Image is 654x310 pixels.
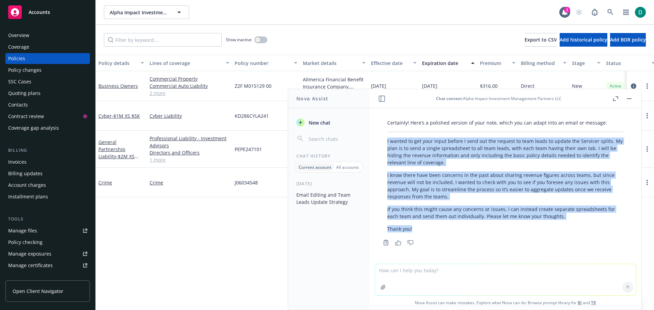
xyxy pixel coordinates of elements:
[8,168,43,179] div: Billing updates
[372,296,639,310] span: Nova Assist can make mistakes. Explore what Nova can do: Browse prompt library for and
[29,10,50,15] span: Accounts
[8,191,48,202] div: Installment plans
[5,147,90,154] div: Billing
[560,36,607,43] span: Add historical policy
[5,65,90,76] a: Policy changes
[521,60,559,67] div: Billing method
[5,168,90,179] a: Billing updates
[572,82,582,89] span: New
[98,83,138,89] a: Business Owners
[98,139,135,167] a: General Partnership Liability
[8,53,25,64] div: Policies
[5,248,90,259] a: Manage exposures
[619,5,633,19] a: Switch app
[110,9,169,16] span: Alpha Impact Investment Management Partners LLC
[150,75,229,82] a: Commercial Property
[560,33,607,47] button: Add historical policy
[578,300,582,306] a: BI
[98,179,112,186] a: Crime
[336,164,359,170] p: All accounts
[606,60,648,67] div: Status
[436,96,462,101] span: Chat context
[5,30,90,41] a: Overview
[294,189,364,208] button: Email Editing and Team Leads Update Strategy
[5,237,90,248] a: Policy checking
[5,216,90,223] div: Tools
[5,272,90,282] a: Manage claims
[610,33,646,47] button: Add BOR policy
[525,36,557,43] span: Export to CSV
[5,53,90,64] a: Policies
[422,60,467,67] div: Expiration date
[525,33,557,47] button: Export to CSV
[288,181,370,186] div: [DATE]
[226,37,252,43] span: Show inactive
[518,55,569,71] button: Billing method
[150,89,229,97] a: 2 more
[635,7,646,18] img: photo
[98,113,140,119] a: Cyber
[294,116,364,129] button: New chat
[150,156,229,163] a: 1 more
[5,99,90,110] a: Contacts
[643,82,651,90] a: more
[419,55,477,71] button: Expiration date
[604,5,617,19] a: Search
[5,225,90,236] a: Manage files
[5,157,90,167] a: Invoices
[8,76,31,87] div: SSC Cases
[629,82,638,90] a: circleInformation
[235,179,258,186] span: J06034548
[8,248,51,259] div: Manage exposures
[572,60,593,67] div: Stage
[8,237,43,248] div: Policy checking
[150,112,229,119] a: Cyber Liability
[150,135,229,149] a: Professional Liability - Investment Advisors
[8,111,44,122] div: Contract review
[235,82,271,89] span: Z2F M015129 00
[8,99,28,110] div: Contacts
[104,5,189,19] button: Alpha Impact Investment Management Partners LLC
[5,123,90,133] a: Coverage gap analysis
[235,146,262,153] span: PEPE247101
[643,178,651,186] a: more
[8,272,43,282] div: Manage claims
[643,145,651,153] a: more
[610,36,646,43] span: Add BOR policy
[8,260,53,271] div: Manage certificates
[386,96,611,101] div: : Alpha Impact Investment Management Partners LLC
[235,60,290,67] div: Policy number
[422,82,437,89] span: [DATE]
[387,206,624,220] p: If you think this might cause any concerns or issues, I can instead create separate spreadsheets ...
[521,82,534,89] span: Direct
[569,55,603,71] button: Stage
[371,60,409,67] div: Effective date
[5,88,90,99] a: Quoting plans
[150,60,222,67] div: Lines of coverage
[371,82,386,89] span: [DATE]
[480,60,508,67] div: Premium
[307,134,361,144] input: Search chats
[112,113,140,119] span: - $1M XS $5K
[8,123,59,133] div: Coverage gap analysis
[383,240,389,246] svg: Copy to clipboard
[300,55,368,71] button: Market details
[588,5,602,19] a: Report a Bug
[5,180,90,191] a: Account charges
[477,55,518,71] button: Premium
[387,225,624,232] p: Thank you!
[8,30,29,41] div: Overview
[480,82,498,89] span: $316.00
[572,5,586,19] a: Start snowing
[5,191,90,202] a: Installment plans
[5,260,90,271] a: Manage certificates
[387,137,624,166] p: I wanted to get your input before I send out the request to team leads to update the Servicer spl...
[643,112,651,120] a: more
[299,164,331,170] p: Current account
[387,119,624,126] p: Certainly! Here’s a polished version of your note, which you can adapt into an email or message:
[98,153,138,167] span: - $2M XS $100K
[5,42,90,52] a: Coverage
[8,225,37,236] div: Manage files
[8,65,42,76] div: Policy changes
